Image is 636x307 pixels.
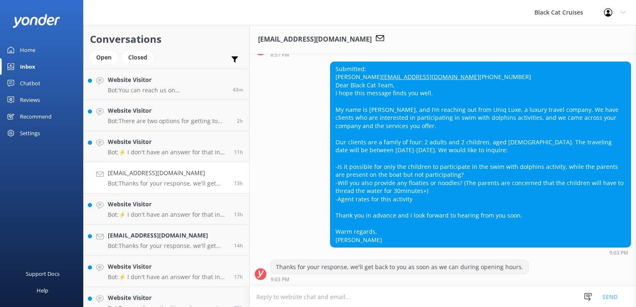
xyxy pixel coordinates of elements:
[108,293,228,302] h4: Website Visitor
[20,125,40,141] div: Settings
[37,282,48,299] div: Help
[90,52,122,62] a: Open
[258,34,372,45] h3: [EMAIL_ADDRESS][DOMAIN_NAME]
[108,200,228,209] h4: Website Visitor
[20,75,40,92] div: Chatbot
[108,273,228,281] p: Bot: ⚡ I don't have an answer for that in my knowledge base. Please try and rephrase your questio...
[108,75,226,84] h4: Website Visitor
[271,52,571,57] div: Sep 15 2025 08:57pm (UTC +12:00) Pacific/Auckland
[84,162,249,193] a: [EMAIL_ADDRESS][DOMAIN_NAME]Bot:Thanks for your response, we'll get back to you as soon as we can...
[26,265,60,282] div: Support Docs
[237,117,243,124] span: Sep 16 2025 07:46am (UTC +12:00) Pacific/Auckland
[382,73,479,81] a: [EMAIL_ADDRESS][DOMAIN_NAME]
[20,42,35,58] div: Home
[20,58,35,75] div: Inbox
[234,149,243,156] span: Sep 15 2025 10:58pm (UTC +12:00) Pacific/Auckland
[108,242,228,250] p: Bot: Thanks for your response, we'll get back to you as soon as we can during opening hours.
[108,87,226,94] p: Bot: You can reach us on [PHONE_NUMBER] for Akaroa trips or [PHONE_NUMBER] for Lyttelton Ferries.
[84,225,249,256] a: [EMAIL_ADDRESS][DOMAIN_NAME]Bot:Thanks for your response, we'll get back to you as soon as we can...
[84,193,249,225] a: Website VisitorBot:⚡ I don't have an answer for that in my knowledge base. Please try and rephras...
[20,108,52,125] div: Recommend
[271,260,528,274] div: Thanks for your response, we'll get back to you as soon as we can during opening hours.
[330,250,631,255] div: Sep 15 2025 09:03pm (UTC +12:00) Pacific/Auckland
[12,14,60,28] img: yonder-white-logo.png
[609,250,628,255] strong: 9:03 PM
[108,262,228,271] h4: Website Visitor
[234,273,243,280] span: Sep 15 2025 04:20pm (UTC +12:00) Pacific/Auckland
[108,117,231,125] p: Bot: There are two options for getting to [GEOGRAPHIC_DATA] from [GEOGRAPHIC_DATA]: the French Co...
[90,51,118,64] div: Open
[84,100,249,131] a: Website VisitorBot:There are two options for getting to [GEOGRAPHIC_DATA] from [GEOGRAPHIC_DATA]:...
[271,277,289,282] strong: 9:03 PM
[108,137,228,146] h4: Website Visitor
[84,256,249,287] a: Website VisitorBot:⚡ I don't have an answer for that in my knowledge base. Please try and rephras...
[233,86,243,93] span: Sep 16 2025 09:25am (UTC +12:00) Pacific/Auckland
[108,231,228,240] h4: [EMAIL_ADDRESS][DOMAIN_NAME]
[108,168,228,178] h4: [EMAIL_ADDRESS][DOMAIN_NAME]
[84,69,249,100] a: Website VisitorBot:You can reach us on [PHONE_NUMBER] for Akaroa trips or [PHONE_NUMBER] for Lytt...
[330,62,631,247] div: Submitted: [PERSON_NAME] [PHONE_NUMBER] Dear Black Cat Team, I hope this message finds you well. ...
[122,52,158,62] a: Closed
[122,51,154,64] div: Closed
[90,31,243,47] h2: Conversations
[108,211,228,218] p: Bot: ⚡ I don't have an answer for that in my knowledge base. Please try and rephrase your questio...
[234,242,243,249] span: Sep 15 2025 07:12pm (UTC +12:00) Pacific/Auckland
[271,52,289,57] strong: 8:57 PM
[84,131,249,162] a: Website VisitorBot:⚡ I don't have an answer for that in my knowledge base. Please try and rephras...
[234,180,243,187] span: Sep 15 2025 09:03pm (UTC +12:00) Pacific/Auckland
[108,106,231,115] h4: Website Visitor
[271,276,529,282] div: Sep 15 2025 09:03pm (UTC +12:00) Pacific/Auckland
[108,180,228,187] p: Bot: Thanks for your response, we'll get back to you as soon as we can during opening hours.
[234,211,243,218] span: Sep 15 2025 08:39pm (UTC +12:00) Pacific/Auckland
[108,149,228,156] p: Bot: ⚡ I don't have an answer for that in my knowledge base. Please try and rephrase your questio...
[20,92,40,108] div: Reviews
